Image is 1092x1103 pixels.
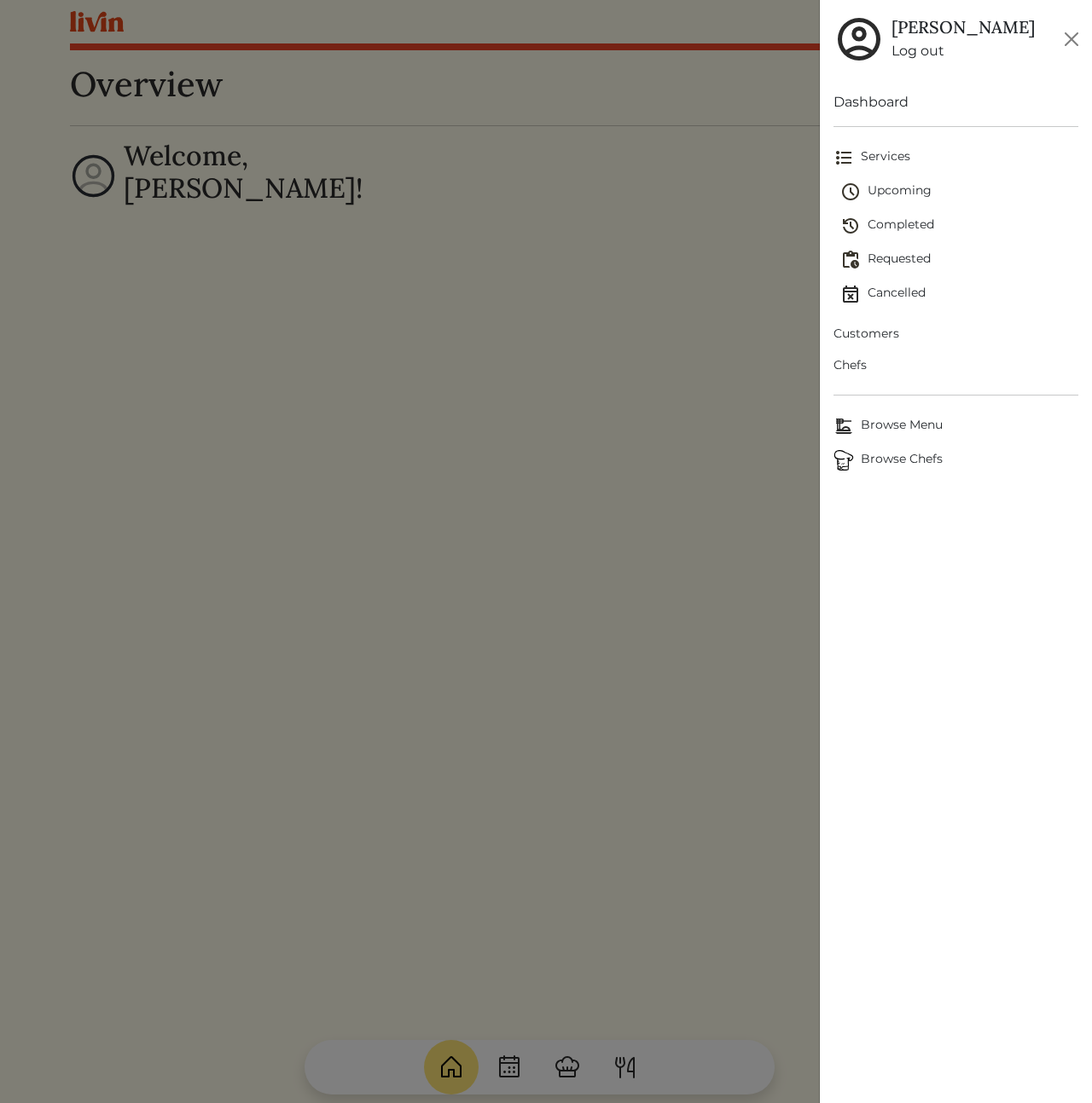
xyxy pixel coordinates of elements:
a: Customers [834,318,1078,349]
span: Cancelled [840,284,1078,304]
span: Upcoming [840,182,1078,202]
h5: [PERSON_NAME] [892,17,1035,38]
span: Chefs [834,356,1078,374]
img: Browse Chefs [834,450,854,471]
img: history-2b446bceb7e0f53b931186bf4c1776ac458fe31ad3b688388ec82af02103cd45.svg [840,216,861,236]
img: schedule-fa401ccd6b27cf58db24c3bb5584b27dcd8bd24ae666a918e1c6b4ae8c451a22.svg [840,182,861,202]
img: format_list_bulleted-ebc7f0161ee23162107b508e562e81cd567eeab2455044221954b09d19068e74.svg [834,147,854,168]
a: ChefsBrowse Chefs [834,443,1078,477]
a: Cancelled [840,277,1078,311]
a: Services [834,141,1078,175]
a: Requested [840,243,1078,277]
img: user_account-e6e16d2ec92f44fc35f99ef0dc9cddf60790bfa021a6ecb1c896eb5d2907b31c.svg [834,14,885,65]
span: Completed [840,216,1078,236]
span: Services [834,147,1078,168]
span: Browse Chefs [834,450,1078,471]
img: Browse Menu [834,416,854,436]
a: Completed [840,209,1078,243]
a: Upcoming [840,175,1078,209]
button: Close [1058,26,1085,53]
img: event_cancelled-67e280bd0a9e072c26133efab016668ee6d7272ad66fa3c7eb58af48b074a3a4.svg [840,284,861,304]
a: Browse MenuBrowse Menu [834,409,1078,443]
span: Browse Menu [834,416,1078,436]
img: pending_actions-fd19ce2ea80609cc4d7bbea353f93e2f363e46d0f816104e4e0650fdd7f915cf.svg [840,250,861,270]
a: Log out [892,41,1035,61]
a: Dashboard [834,92,1078,113]
span: Customers [834,325,1078,343]
a: Chefs [834,349,1078,381]
span: Requested [840,250,1078,270]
